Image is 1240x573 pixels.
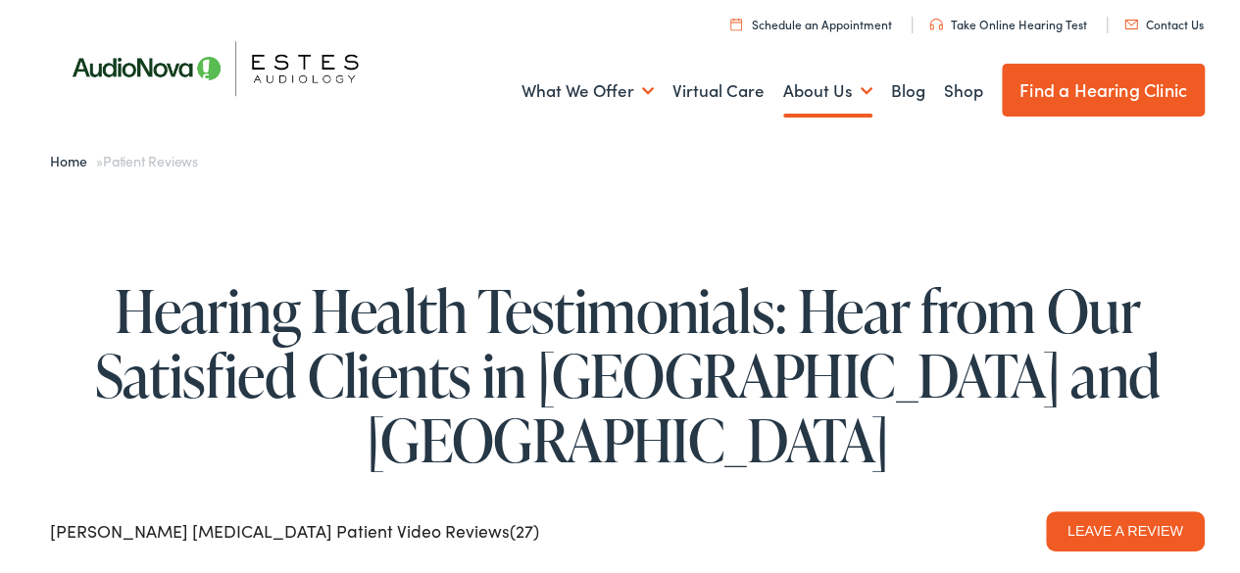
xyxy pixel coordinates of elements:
img: utility icon [1124,17,1138,26]
span: (27) [510,515,539,540]
button: Leave a Review [1046,508,1205,549]
a: Virtual Care [672,52,765,124]
a: Take Online Hearing Test [929,13,1087,29]
img: utility icon [929,16,943,27]
a: Shop [944,52,983,124]
img: utility icon [730,15,742,27]
span: » [50,148,198,167]
a: What We Offer [521,52,654,124]
a: Home [50,148,96,167]
a: Blog [891,52,925,124]
a: Contact Us [1124,13,1204,29]
a: About Us [783,52,872,124]
span: [PERSON_NAME] [MEDICAL_DATA] Patient Video Reviews [50,515,539,541]
h1: Hearing Health Testimonials: Hear from Our Satisfied Clients in [GEOGRAPHIC_DATA] and [GEOGRAPHIC... [50,275,1205,469]
a: Schedule an Appointment [730,13,892,29]
span: Patient Reviews [103,148,198,167]
a: Find a Hearing Clinic [1002,61,1205,114]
